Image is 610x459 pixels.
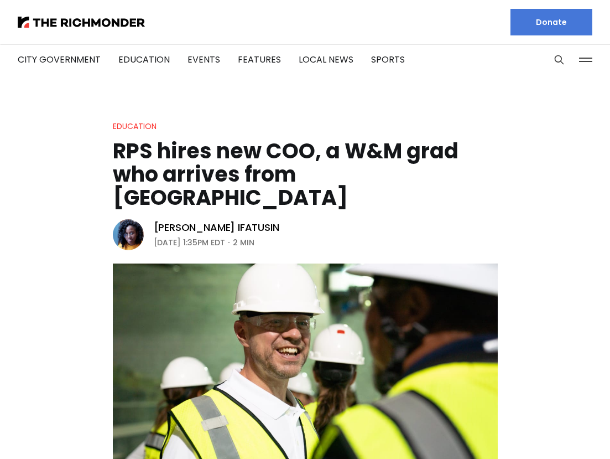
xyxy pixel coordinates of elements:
img: Victoria A. Ifatusin [113,219,144,250]
button: Search this site [551,51,567,68]
a: Donate [510,9,592,35]
span: 2 min [233,236,254,249]
img: The Richmonder [18,17,145,28]
time: [DATE] 1:35PM EDT [154,236,225,249]
a: Education [113,121,157,132]
a: Events [187,53,220,66]
a: Features [238,53,281,66]
a: City Government [18,53,101,66]
a: Local News [299,53,353,66]
h1: RPS hires new COO, a W&M grad who arrives from [GEOGRAPHIC_DATA] [113,140,498,209]
a: [PERSON_NAME] Ifatusin [154,221,279,234]
a: Sports [371,53,405,66]
a: Education [118,53,170,66]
